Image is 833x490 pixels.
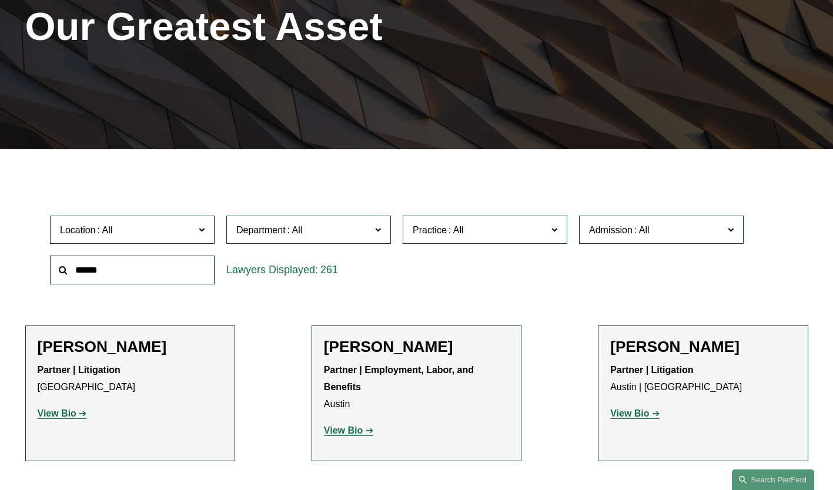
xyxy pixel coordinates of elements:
p: Austin | [GEOGRAPHIC_DATA] [610,362,795,396]
p: [GEOGRAPHIC_DATA] [38,362,223,396]
h2: [PERSON_NAME] [38,338,223,357]
span: Department [236,225,286,235]
strong: Partner | Litigation [38,365,121,375]
h1: Our Greatest Asset [25,4,547,49]
span: Location [60,225,96,235]
span: Practice [413,225,447,235]
a: Search this site [732,469,814,490]
span: Admission [589,225,633,235]
h2: [PERSON_NAME] [610,338,795,357]
span: 261 [320,264,338,276]
p: Austin [324,362,509,412]
strong: View Bio [610,408,649,418]
a: View Bio [610,408,660,418]
a: View Bio [38,408,87,418]
strong: Partner | Employment, Labor, and Benefits [324,365,477,392]
strong: View Bio [324,425,363,435]
strong: View Bio [38,408,76,418]
strong: Partner | Litigation [610,365,693,375]
h2: [PERSON_NAME] [324,338,509,357]
a: View Bio [324,425,373,435]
